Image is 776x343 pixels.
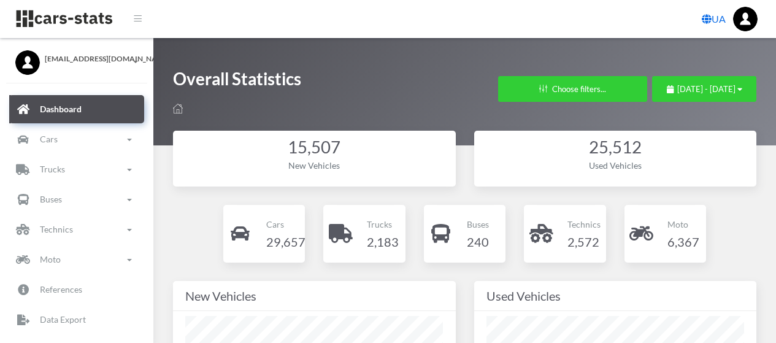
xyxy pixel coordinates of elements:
[9,216,144,244] a: Technics
[9,276,144,304] a: References
[40,312,86,328] p: Data Export
[15,9,113,28] img: navbar brand
[15,50,138,64] a: [EMAIL_ADDRESS][DOMAIN_NAME]
[9,126,144,154] a: Cars
[667,217,699,232] p: Moto
[567,232,601,252] h4: 2,572
[266,232,305,252] h4: 29,657
[40,252,61,268] p: Moto
[567,217,601,232] p: Technics
[266,217,305,232] p: Cars
[486,159,745,172] div: Used Vehicles
[40,282,82,298] p: References
[40,132,58,147] p: Cars
[9,246,144,274] a: Moto
[173,67,301,96] h1: Overall Statistics
[9,96,144,124] a: Dashboard
[467,232,489,252] h4: 240
[9,186,144,214] a: Buses
[185,286,444,306] div: New Vehicles
[45,53,138,64] span: [EMAIL_ADDRESS][DOMAIN_NAME]
[185,159,444,172] div: New Vehicles
[467,217,489,232] p: Buses
[733,7,758,31] img: ...
[667,232,699,252] h4: 6,367
[498,76,647,102] button: Choose filters...
[367,217,399,232] p: Trucks
[40,192,62,207] p: Buses
[652,76,756,102] button: [DATE] - [DATE]
[40,162,65,177] p: Trucks
[486,136,745,160] div: 25,512
[40,222,73,237] p: Technics
[40,102,82,117] p: Dashboard
[697,7,731,31] a: UA
[677,84,736,94] span: [DATE] - [DATE]
[367,232,399,252] h4: 2,183
[9,306,144,334] a: Data Export
[185,136,444,160] div: 15,507
[486,286,745,306] div: Used Vehicles
[9,156,144,184] a: Trucks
